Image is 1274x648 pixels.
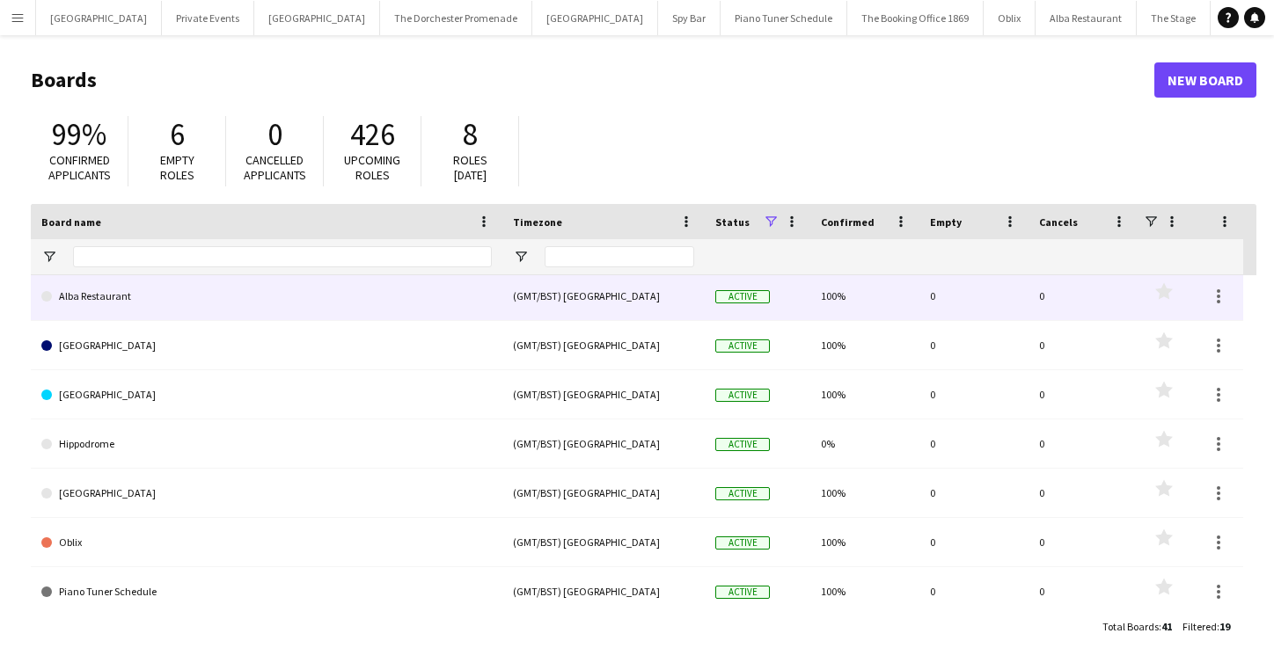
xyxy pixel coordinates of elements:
[244,152,306,183] span: Cancelled applicants
[1154,62,1256,98] a: New Board
[810,419,919,468] div: 0%
[715,487,770,500] span: Active
[31,67,1154,93] h1: Boards
[1029,567,1138,615] div: 0
[919,518,1029,566] div: 0
[545,246,694,267] input: Timezone Filter Input
[658,1,721,35] button: Spy Bar
[810,370,919,419] div: 100%
[810,567,919,615] div: 100%
[170,115,185,154] span: 6
[810,469,919,517] div: 100%
[919,419,1029,468] div: 0
[984,1,1036,35] button: Oblix
[52,115,106,154] span: 99%
[1029,419,1138,468] div: 0
[502,321,705,369] div: (GMT/BST) [GEOGRAPHIC_DATA]
[715,389,770,402] span: Active
[513,249,529,265] button: Open Filter Menu
[715,586,770,599] span: Active
[513,215,562,229] span: Timezone
[919,272,1029,320] div: 0
[502,518,705,566] div: (GMT/BST) [GEOGRAPHIC_DATA]
[41,215,101,229] span: Board name
[821,215,875,229] span: Confirmed
[810,518,919,566] div: 100%
[41,518,492,567] a: Oblix
[41,321,492,370] a: [GEOGRAPHIC_DATA]
[930,215,962,229] span: Empty
[715,339,770,353] span: Active
[41,272,492,321] a: Alba Restaurant
[41,567,492,616] a: Piano Tuner Schedule
[715,438,770,451] span: Active
[919,567,1029,615] div: 0
[160,152,194,183] span: Empty roles
[254,1,380,35] button: [GEOGRAPHIC_DATA]
[810,272,919,320] div: 100%
[502,419,705,468] div: (GMT/BST) [GEOGRAPHIC_DATA]
[1182,620,1217,633] span: Filtered
[162,1,254,35] button: Private Events
[1029,321,1138,369] div: 0
[41,419,492,469] a: Hippodrome
[41,469,492,518] a: [GEOGRAPHIC_DATA]
[1029,370,1138,419] div: 0
[715,215,750,229] span: Status
[715,290,770,303] span: Active
[1029,272,1138,320] div: 0
[502,469,705,517] div: (GMT/BST) [GEOGRAPHIC_DATA]
[267,115,282,154] span: 0
[1161,620,1172,633] span: 41
[847,1,984,35] button: The Booking Office 1869
[36,1,162,35] button: [GEOGRAPHIC_DATA]
[810,321,919,369] div: 100%
[715,536,770,550] span: Active
[1219,620,1230,633] span: 19
[919,469,1029,517] div: 0
[463,115,478,154] span: 8
[453,152,487,183] span: Roles [DATE]
[380,1,532,35] button: The Dorchester Promenade
[532,1,658,35] button: [GEOGRAPHIC_DATA]
[1036,1,1137,35] button: Alba Restaurant
[919,370,1029,419] div: 0
[502,272,705,320] div: (GMT/BST) [GEOGRAPHIC_DATA]
[1029,469,1138,517] div: 0
[48,152,111,183] span: Confirmed applicants
[721,1,847,35] button: Piano Tuner Schedule
[41,370,492,419] a: [GEOGRAPHIC_DATA]
[41,249,57,265] button: Open Filter Menu
[344,152,400,183] span: Upcoming roles
[350,115,395,154] span: 426
[502,370,705,419] div: (GMT/BST) [GEOGRAPHIC_DATA]
[1102,620,1159,633] span: Total Boards
[919,321,1029,369] div: 0
[1039,215,1078,229] span: Cancels
[1182,609,1230,644] div: :
[1137,1,1211,35] button: The Stage
[73,246,492,267] input: Board name Filter Input
[502,567,705,615] div: (GMT/BST) [GEOGRAPHIC_DATA]
[1029,518,1138,566] div: 0
[1102,609,1172,644] div: :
